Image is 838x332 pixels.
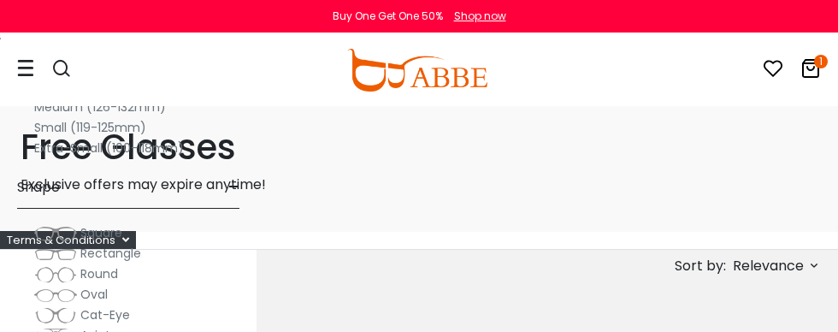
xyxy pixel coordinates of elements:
img: Square.png [34,225,77,242]
span: Relevance [733,251,804,282]
label: Small (119-125mm) [34,117,146,138]
img: Rectangle.png [34,246,77,263]
label: Medium (126-132mm) [34,97,166,117]
img: Oval.png [34,287,77,304]
span: Square [80,224,122,241]
a: Shop now [446,9,506,23]
label: Extra-Small (100-118mm) [34,138,184,158]
h1: Free Glasses [21,127,817,168]
span: Sort by: [675,256,726,276]
span: Oval [80,286,108,303]
img: abbeglasses.com [347,49,487,92]
img: Round.png [34,266,77,283]
span: Rectangle [80,245,141,262]
span: Round [80,265,118,282]
p: Exclusive offers may expire anytime! [21,175,817,195]
span: Cat-Eye [80,306,130,323]
img: Cat-Eye.png [34,307,77,324]
a: 1 [800,62,821,81]
div: Buy One Get One 50% [333,9,443,24]
i: 1 [814,55,828,68]
span: - [228,167,239,208]
span: Shape [17,167,60,208]
div: Shop now [454,9,506,24]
